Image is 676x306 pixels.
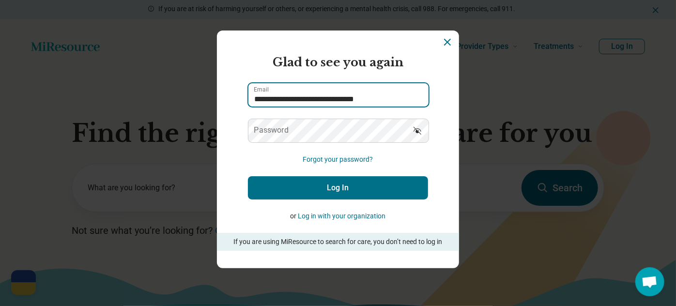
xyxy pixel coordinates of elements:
h2: Glad to see you again [248,54,428,71]
label: Email [254,87,269,92]
button: Dismiss [442,36,453,48]
p: If you are using MiResource to search for care, you don’t need to log in [230,237,446,247]
section: Login Dialog [217,31,459,268]
button: Log In [248,176,428,199]
button: Forgot your password? [303,154,373,165]
label: Password [254,126,289,134]
button: Log in with your organization [298,211,386,221]
p: or [248,211,428,221]
button: Show password [407,119,428,142]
